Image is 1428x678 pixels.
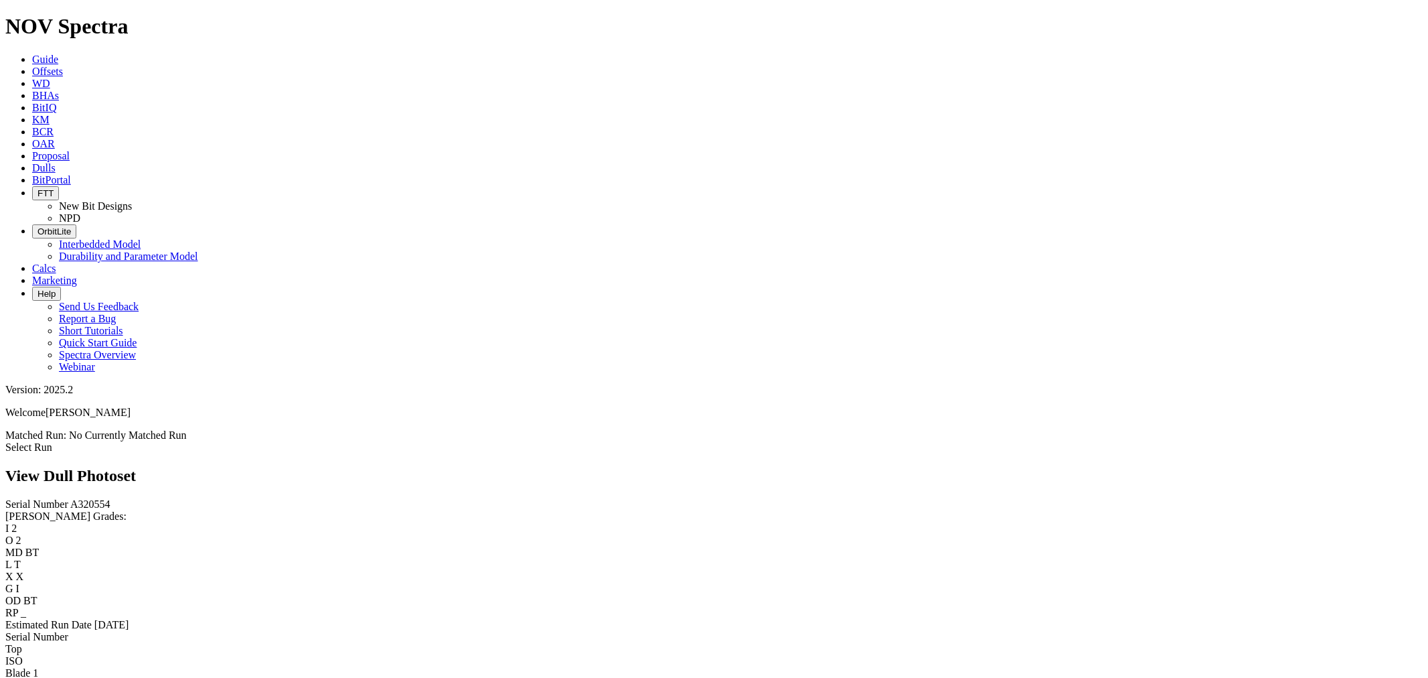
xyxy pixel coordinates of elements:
[32,78,50,89] a: WD
[5,535,13,546] label: O
[59,337,137,348] a: Quick Start Guide
[16,535,21,546] span: 2
[32,263,56,274] a: Calcs
[32,186,59,200] button: FTT
[5,607,18,618] label: RP
[5,643,22,655] span: Top
[37,226,71,236] span: OrbitLite
[32,114,50,125] a: KM
[5,619,92,630] label: Estimated Run Date
[23,595,37,606] span: BT
[5,595,21,606] label: OD
[5,407,1423,419] p: Welcome
[5,14,1423,39] h1: NOV Spectra
[37,289,56,299] span: Help
[5,442,52,453] a: Select Run
[5,429,66,441] span: Matched Run:
[14,559,21,570] span: T
[32,126,54,137] a: BCR
[59,200,132,212] a: New Bit Designs
[59,361,95,372] a: Webinar
[59,251,198,262] a: Durability and Parameter Model
[32,174,71,186] a: BitPortal
[5,571,13,582] label: X
[5,511,1423,523] div: [PERSON_NAME] Grades:
[37,188,54,198] span: FTT
[5,523,9,534] label: I
[11,523,17,534] span: 2
[59,349,136,360] a: Spectra Overview
[5,384,1423,396] div: Version: 2025.2
[32,102,56,113] a: BitIQ
[5,498,68,510] label: Serial Number
[32,162,56,174] a: Dulls
[32,150,70,161] a: Proposal
[5,583,13,594] label: G
[59,239,141,250] a: Interbedded Model
[59,313,116,324] a: Report a Bug
[32,90,59,101] a: BHAs
[5,547,23,558] label: MD
[59,212,80,224] a: NPD
[32,66,63,77] a: Offsets
[16,571,24,582] span: X
[32,138,55,149] a: OAR
[16,583,19,594] span: I
[5,559,11,570] label: L
[59,301,139,312] a: Send Us Feedback
[69,429,187,441] span: No Currently Matched Run
[32,224,76,239] button: OrbitLite
[21,607,26,618] span: _
[70,498,110,510] span: A320554
[25,547,39,558] span: BT
[46,407,131,418] span: [PERSON_NAME]
[32,287,61,301] button: Help
[5,467,1423,485] h2: View Dull Photoset
[5,631,68,642] span: Serial Number
[5,655,23,667] span: ISO
[32,54,58,65] a: Guide
[94,619,129,630] span: [DATE]
[59,325,123,336] a: Short Tutorials
[32,275,77,286] a: Marketing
